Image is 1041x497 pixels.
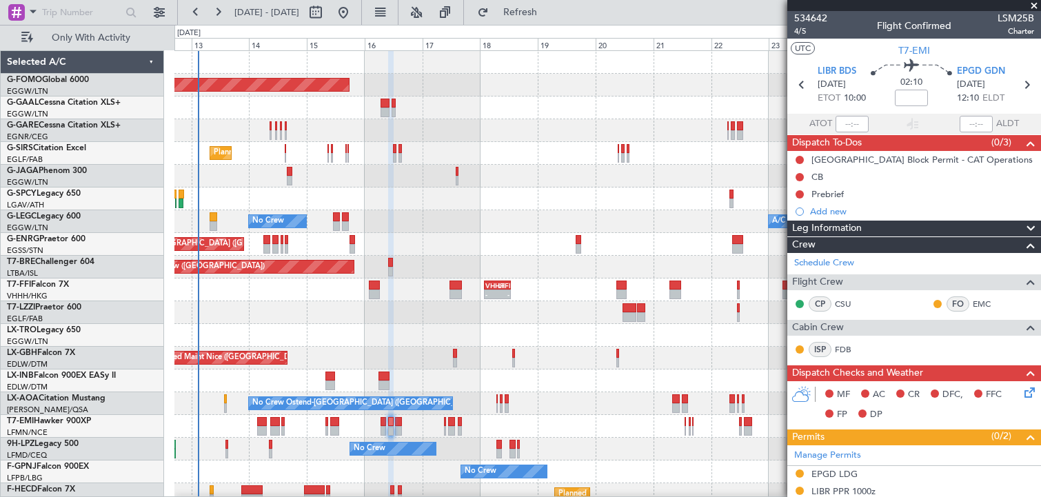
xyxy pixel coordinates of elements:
[42,2,121,23] input: Trip Number
[957,78,985,92] span: [DATE]
[7,190,81,198] a: G-SPCYLegacy 650
[792,320,844,336] span: Cabin Crew
[7,167,39,175] span: G-JAGA
[837,388,850,402] span: MF
[7,109,48,119] a: EGGW/LTN
[870,408,882,422] span: DP
[485,290,497,298] div: -
[844,92,866,105] span: 10:00
[192,38,250,50] div: 13
[7,485,37,494] span: F-HECD
[837,408,847,422] span: FP
[99,234,316,254] div: Planned Maint [GEOGRAPHIC_DATA] ([GEOGRAPHIC_DATA])
[986,388,1002,402] span: FFC
[15,27,150,49] button: Only With Activity
[7,405,88,415] a: [PERSON_NAME]/QSA
[973,298,1004,310] a: EMC
[7,427,48,438] a: LFMN/NCE
[252,393,478,414] div: No Crew Ostend-[GEOGRAPHIC_DATA] ([GEOGRAPHIC_DATA])
[792,429,825,445] span: Permits
[811,188,844,200] div: Prebrief
[836,116,869,132] input: --:--
[7,359,48,369] a: EDLW/DTM
[423,38,481,50] div: 17
[7,144,86,152] a: G-SIRSCitation Excel
[942,388,963,402] span: DFC,
[7,417,91,425] a: T7-EMIHawker 900XP
[811,171,823,183] div: CB
[7,235,85,243] a: G-ENRGPraetor 600
[7,336,48,347] a: EGGW/LTN
[809,117,832,131] span: ATOT
[7,212,37,221] span: G-LEGC
[877,19,951,33] div: Flight Confirmed
[809,342,831,357] div: ISP
[307,38,365,50] div: 15
[794,11,827,26] span: 534642
[7,86,48,97] a: EGGW/LTN
[7,485,75,494] a: F-HECDFalcon 7X
[7,177,48,187] a: EGGW/LTN
[835,298,866,310] a: CSU
[7,394,105,403] a: LX-AOACitation Mustang
[7,99,121,107] a: G-GAALCessna Citation XLS+
[7,245,43,256] a: EGSS/STN
[7,463,37,471] span: F-GPNJ
[792,221,862,236] span: Leg Information
[7,76,89,84] a: G-FOMOGlobal 6000
[7,258,94,266] a: T7-BREChallenger 604
[794,26,827,37] span: 4/5
[7,76,42,84] span: G-FOMO
[998,26,1034,37] span: Charter
[982,92,1004,105] span: ELDT
[154,347,307,368] div: Planned Maint Nice ([GEOGRAPHIC_DATA])
[794,256,854,270] a: Schedule Crew
[769,38,827,50] div: 23
[99,256,265,277] div: Planned Maint Warsaw ([GEOGRAPHIC_DATA])
[214,143,431,163] div: Planned Maint [GEOGRAPHIC_DATA] ([GEOGRAPHIC_DATA])
[177,28,201,39] div: [DATE]
[480,38,538,50] div: 18
[7,99,39,107] span: G-GAAL
[7,303,35,312] span: T7-LZZI
[7,372,34,380] span: LX-INB
[654,38,711,50] div: 21
[7,121,39,130] span: G-GARE
[498,281,509,290] div: LTFE
[354,438,385,459] div: No Crew
[898,43,930,58] span: T7-EMI
[7,349,37,357] span: LX-GBH
[7,235,39,243] span: G-ENRG
[908,388,920,402] span: CR
[711,38,769,50] div: 22
[811,485,876,497] div: LIBR PPR 1000z
[7,212,81,221] a: G-LEGCLegacy 600
[991,135,1011,150] span: (0/3)
[7,121,121,130] a: G-GARECessna Citation XLS+
[7,326,81,334] a: LX-TROLegacy 650
[7,281,31,289] span: T7-FFI
[809,296,831,312] div: CP
[485,281,497,290] div: VHHH
[7,326,37,334] span: LX-TRO
[791,42,815,54] button: UTC
[7,223,48,233] a: EGGW/LTN
[7,291,48,301] a: VHHH/HKG
[991,429,1011,443] span: (0/2)
[794,449,861,463] a: Manage Permits
[249,38,307,50] div: 14
[7,154,43,165] a: EGLF/FAB
[7,382,48,392] a: EDLW/DTM
[792,365,923,381] span: Dispatch Checks and Weather
[7,200,44,210] a: LGAV/ATH
[996,117,1019,131] span: ALDT
[957,65,1005,79] span: EPGD GDN
[7,281,69,289] a: T7-FFIFalcon 7X
[900,76,922,90] span: 02:10
[7,440,79,448] a: 9H-LPZLegacy 500
[7,303,81,312] a: T7-LZZIPraetor 600
[792,274,843,290] span: Flight Crew
[596,38,654,50] div: 20
[498,290,509,298] div: -
[36,33,145,43] span: Only With Activity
